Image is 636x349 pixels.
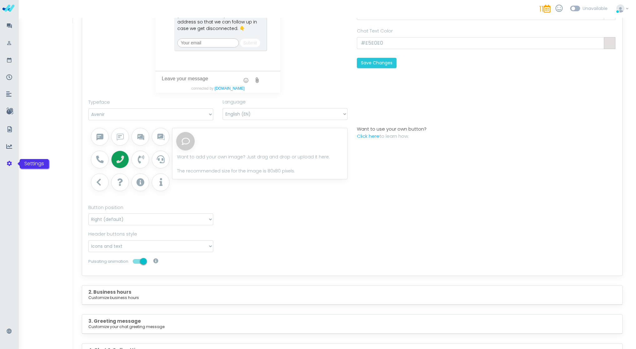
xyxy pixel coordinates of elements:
[177,146,343,160] p: Want to add your own image? Just drag and drop or upload it here.
[177,38,239,47] input: Your email
[223,98,246,106] label: Language
[357,133,526,140] p: to learn how.
[177,160,343,174] p: The recommended size for the image is 80x80 pixels.
[88,204,123,211] label: Button position
[537,1,553,17] a: 11
[616,4,624,12] img: user
[88,258,150,265] label: Pulsating animation
[88,289,616,301] a: 2. Business hours Customize business hours
[214,86,244,91] strong: [DOMAIN_NAME]
[155,85,280,91] div: connected by
[88,324,616,330] small: Customize your chat greeting message
[214,86,244,91] a: [DOMAIN_NAME]
[357,133,379,139] a: Click here
[88,318,616,330] a: 3. Greeting message Customize your chat greeting message
[88,318,141,324] b: 3. Greeting message
[88,99,110,106] label: Typeface
[88,289,131,295] b: 2. Business hours
[240,39,260,47] button: Submit
[357,126,426,132] label: Want to use your own button?
[357,27,616,35] label: Chat Text Color
[583,5,608,12] div: Unavailable
[357,58,397,68] button: Save Changes
[174,2,267,51] div: Hey there! 👋 We are excited to help you out. Let us know your email address so that we can follow...
[539,3,550,15] div: 11
[88,231,137,238] label: Header buttons style
[88,295,616,301] small: Customize business hours
[2,2,15,14] img: homepage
